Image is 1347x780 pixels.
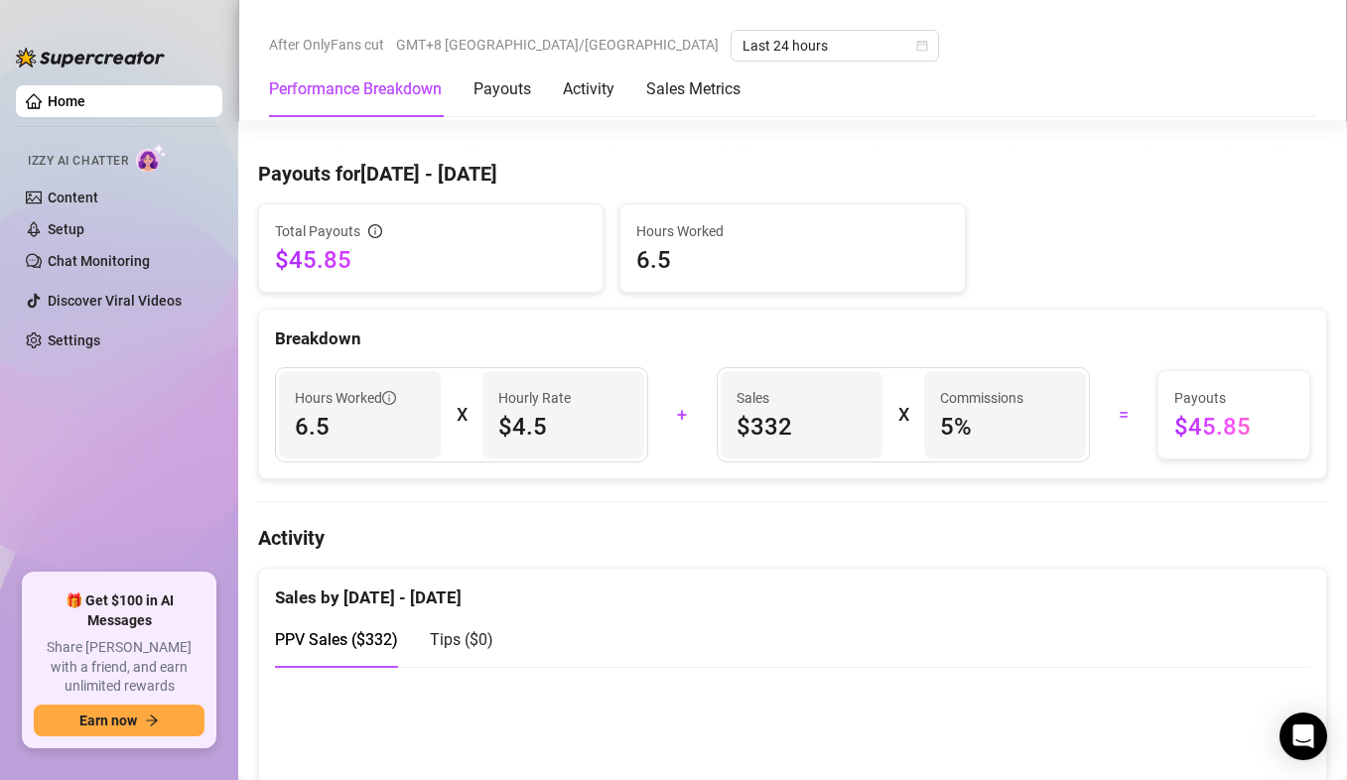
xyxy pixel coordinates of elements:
div: Activity [563,77,614,101]
a: Setup [48,221,84,237]
div: Sales by [DATE] - [DATE] [275,569,1310,611]
a: Home [48,93,85,109]
h4: Payouts for [DATE] - [DATE] [258,160,1327,188]
img: AI Chatter [136,144,167,173]
div: Breakdown [275,325,1310,352]
span: $332 [737,411,867,443]
h4: Activity [258,524,1327,552]
div: Open Intercom Messenger [1280,713,1327,760]
div: X [457,399,467,431]
article: Hourly Rate [498,387,571,409]
span: 6.5 [636,244,948,276]
a: Content [48,190,98,205]
span: After OnlyFans cut [269,30,384,60]
span: Izzy AI Chatter [28,152,128,171]
span: Total Payouts [275,220,360,242]
span: Earn now [79,713,137,728]
span: $4.5 [498,411,628,443]
a: Chat Monitoring [48,253,150,269]
span: GMT+8 [GEOGRAPHIC_DATA]/[GEOGRAPHIC_DATA] [396,30,719,60]
img: logo-BBDzfeDw.svg [16,48,165,67]
span: PPV Sales ( $332 ) [275,630,398,649]
button: Earn nowarrow-right [34,705,204,736]
span: info-circle [368,224,382,238]
div: Sales Metrics [646,77,741,101]
a: Discover Viral Videos [48,293,182,309]
span: 🎁 Get $100 in AI Messages [34,591,204,630]
span: $45.85 [275,244,587,276]
span: $45.85 [1174,411,1293,443]
span: info-circle [382,391,396,405]
span: 5 % [940,411,1070,443]
span: Payouts [1174,387,1293,409]
a: Settings [48,332,100,348]
span: 6.5 [295,411,425,443]
span: arrow-right [145,714,159,727]
span: Sales [737,387,867,409]
article: Commissions [940,387,1023,409]
div: Payouts [473,77,531,101]
div: = [1102,399,1145,431]
div: X [898,399,908,431]
span: Hours Worked [295,387,396,409]
span: Last 24 hours [742,31,927,61]
div: Performance Breakdown [269,77,442,101]
span: calendar [916,40,928,52]
span: Share [PERSON_NAME] with a friend, and earn unlimited rewards [34,638,204,697]
div: + [660,399,704,431]
span: Tips ( $0 ) [430,630,493,649]
span: Hours Worked [636,220,948,242]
